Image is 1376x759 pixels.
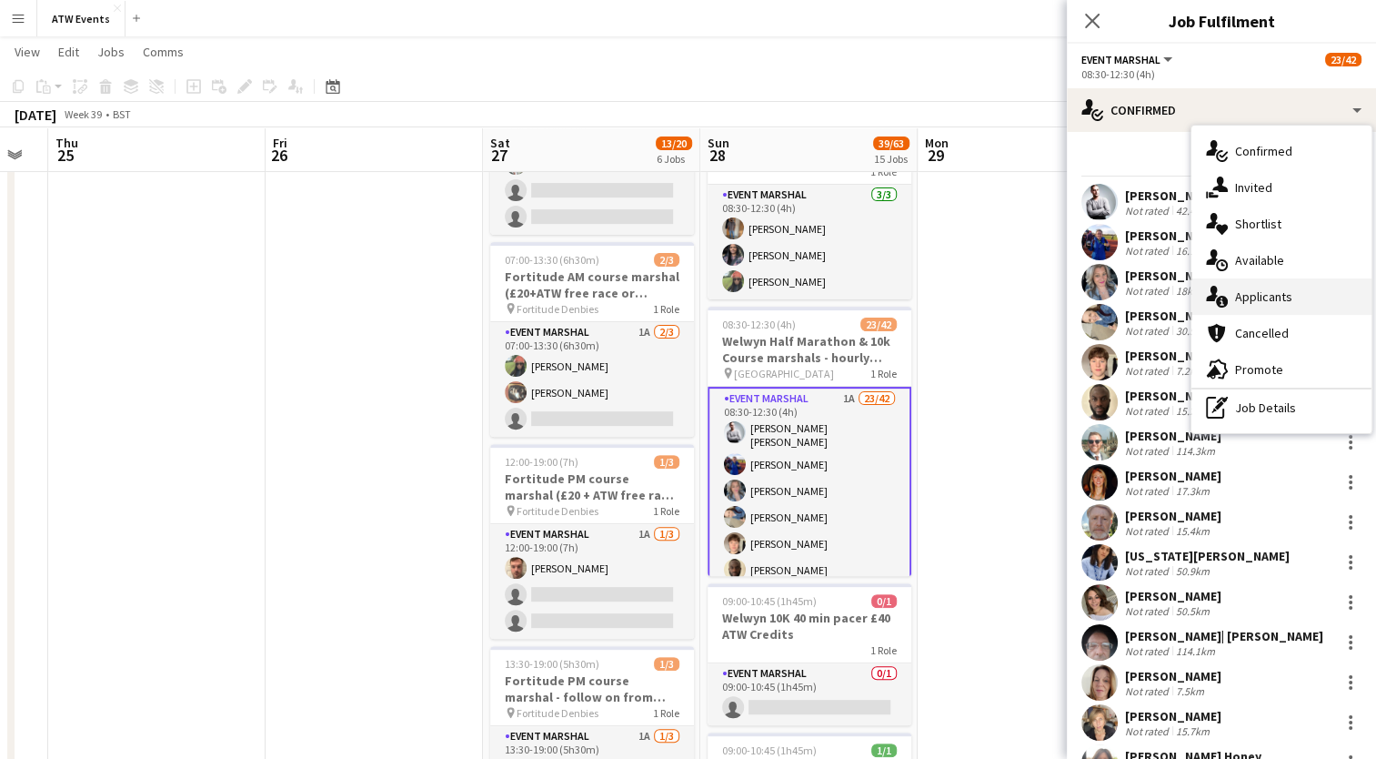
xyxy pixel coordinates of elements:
[1172,564,1213,578] div: 50.9km
[653,706,679,720] span: 1 Role
[490,135,510,151] span: Sat
[1235,252,1284,268] span: Available
[705,145,729,166] span: 28
[1125,404,1172,418] div: Not rated
[490,444,694,639] app-job-card: 12:00-19:00 (7h)1/3Fortitude PM course marshal (£20 + ATW free race or Hourly) Fortitude Denbies1...
[654,253,679,267] span: 2/3
[505,253,599,267] span: 07:00-13:30 (6h30m)
[1125,284,1172,298] div: Not rated
[708,135,729,151] span: Sun
[517,504,598,518] span: Fortitude Denbies
[1067,88,1376,132] div: Confirmed
[1125,348,1221,364] div: [PERSON_NAME]
[860,318,897,331] span: 23/42
[1125,708,1221,724] div: [PERSON_NAME]
[1172,404,1213,418] div: 15.2km
[653,504,679,518] span: 1 Role
[97,44,125,60] span: Jobs
[490,673,694,705] h3: Fortitude PM course marshal - follow on from morning shift (£20+ATW free race or Hourly)
[1125,268,1221,284] div: [PERSON_NAME]
[870,367,897,380] span: 1 Role
[1081,67,1361,81] div: 08:30-12:30 (4h)
[1067,9,1376,33] h3: Job Fulfilment
[1172,244,1213,258] div: 16.1km
[708,307,911,576] app-job-card: 08:30-12:30 (4h)23/42Welwyn Half Marathon & 10k Course marshals - hourly rate £12.21 per hour (ov...
[1172,604,1213,618] div: 50.5km
[1125,604,1172,618] div: Not rated
[1235,143,1292,159] span: Confirmed
[871,594,897,608] span: 0/1
[1125,668,1221,684] div: [PERSON_NAME]
[1172,364,1208,378] div: 7.2km
[1125,308,1221,324] div: [PERSON_NAME]
[15,106,56,124] div: [DATE]
[53,145,78,166] span: 25
[1125,468,1221,484] div: [PERSON_NAME]
[873,137,909,150] span: 39/63
[1235,325,1289,341] span: Cancelled
[136,40,191,64] a: Comms
[60,107,105,121] span: Week 39
[708,583,911,725] app-job-card: 09:00-10:45 (1h45m)0/1Welwyn 10K 40 min pacer £40 ATW Credits1 RoleEvent Marshal0/109:00-10:45 (1...
[1125,724,1172,738] div: Not rated
[722,318,796,331] span: 08:30-12:30 (4h)
[58,44,79,60] span: Edit
[1235,288,1292,305] span: Applicants
[654,455,679,469] span: 1/3
[1172,724,1213,738] div: 15.7km
[1125,484,1172,498] div: Not rated
[1172,324,1213,338] div: 30.5km
[1235,361,1283,378] span: Promote
[1125,564,1172,578] div: Not rated
[1172,284,1205,298] div: 18km
[1172,524,1213,538] div: 15.4km
[490,268,694,301] h3: Fortitude AM course marshal (£20+ATW free race or Hourly)
[505,455,578,469] span: 12:00-19:00 (7h)
[1172,684,1208,698] div: 7.5km
[1125,508,1221,524] div: [PERSON_NAME]
[55,135,78,151] span: Thu
[1172,484,1213,498] div: 17.3km
[490,242,694,437] app-job-card: 07:00-13:30 (6h30m)2/3Fortitude AM course marshal (£20+ATW free race or Hourly) Fortitude Denbies...
[517,302,598,316] span: Fortitude Denbies
[490,524,694,639] app-card-role: Event Marshal1A1/312:00-19:00 (7h)[PERSON_NAME]
[874,152,909,166] div: 15 Jobs
[656,137,692,150] span: 13/20
[1172,204,1213,218] div: 42.4km
[871,744,897,757] span: 1/1
[1125,388,1221,404] div: [PERSON_NAME]
[1125,444,1172,458] div: Not rated
[517,706,598,720] span: Fortitude Denbies
[1172,444,1219,458] div: 114.3km
[1125,364,1172,378] div: Not rated
[1172,644,1219,658] div: 114.1km
[870,643,897,657] span: 1 Role
[7,40,47,64] a: View
[734,367,834,380] span: [GEOGRAPHIC_DATA]
[708,105,911,299] div: 08:30-12:30 (4h)3/3Welwyn Half Marathon & 10k Baggage marshal £20 ATW credits per hour1 RoleEvent...
[708,333,911,366] h3: Welwyn Half Marathon & 10k Course marshals - hourly rate £12.21 per hour (over 21's)
[143,44,184,60] span: Comms
[1125,187,1321,204] div: [PERSON_NAME] [PERSON_NAME]
[653,302,679,316] span: 1 Role
[657,152,691,166] div: 6 Jobs
[490,322,694,437] app-card-role: Event Marshal1A2/307:00-13:30 (6h30m)[PERSON_NAME][PERSON_NAME]
[37,1,126,36] button: ATW Events
[708,663,911,725] app-card-role: Event Marshal0/109:00-10:45 (1h45m)
[1125,324,1172,338] div: Not rated
[490,120,694,235] app-card-role: Event Marshal1/306:00-13:30 (7h30m)[PERSON_NAME]
[1125,244,1172,258] div: Not rated
[722,594,817,608] span: 09:00-10:45 (1h45m)
[505,657,599,671] span: 13:30-19:00 (5h30m)
[1125,628,1323,644] div: [PERSON_NAME]| [PERSON_NAME]
[1235,216,1281,232] span: Shortlist
[708,185,911,299] app-card-role: Event Marshal3/308:30-12:30 (4h)[PERSON_NAME][PERSON_NAME][PERSON_NAME]
[51,40,86,64] a: Edit
[487,145,510,166] span: 27
[1125,684,1172,698] div: Not rated
[1125,524,1172,538] div: Not rated
[15,44,40,60] span: View
[270,145,287,166] span: 26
